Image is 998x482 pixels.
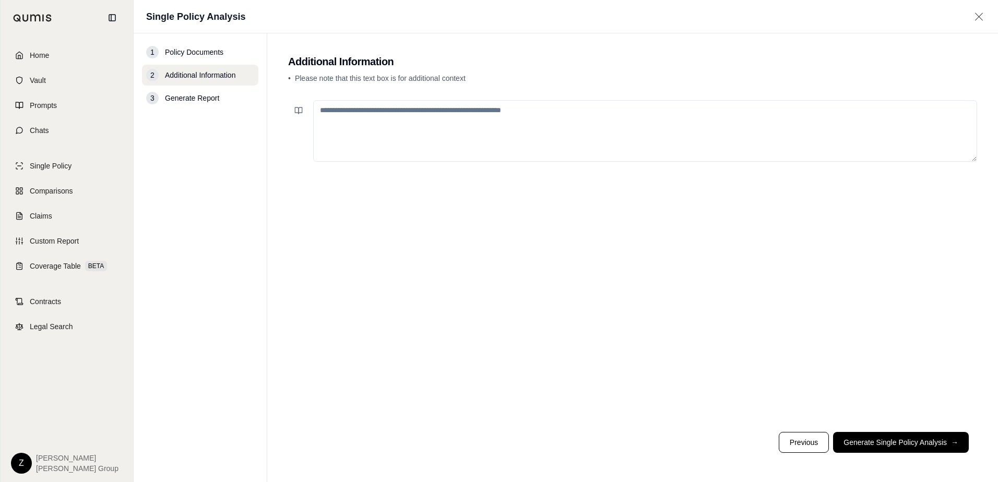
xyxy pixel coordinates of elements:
[30,161,72,171] span: Single Policy
[779,432,829,453] button: Previous
[146,46,159,58] div: 1
[7,154,127,177] a: Single Policy
[30,321,73,332] span: Legal Search
[30,236,79,246] span: Custom Report
[165,93,219,103] span: Generate Report
[951,437,958,448] span: →
[7,69,127,92] a: Vault
[30,186,73,196] span: Comparisons
[104,9,121,26] button: Collapse sidebar
[11,453,32,474] div: Z
[85,261,107,271] span: BETA
[36,453,118,463] span: [PERSON_NAME]
[288,74,291,82] span: •
[30,261,81,271] span: Coverage Table
[7,179,127,202] a: Comparisons
[7,94,127,117] a: Prompts
[7,230,127,252] a: Custom Report
[7,290,127,313] a: Contracts
[288,54,977,69] h2: Additional Information
[30,50,49,61] span: Home
[30,211,52,221] span: Claims
[13,14,52,22] img: Qumis Logo
[146,9,245,24] h1: Single Policy Analysis
[146,69,159,81] div: 2
[7,255,127,278] a: Coverage TableBETA
[165,47,223,57] span: Policy Documents
[7,119,127,142] a: Chats
[36,463,118,474] span: [PERSON_NAME] Group
[7,204,127,227] a: Claims
[295,74,466,82] span: Please note that this text box is for additional context
[30,125,49,136] span: Chats
[7,315,127,338] a: Legal Search
[30,75,46,86] span: Vault
[833,432,969,453] button: Generate Single Policy Analysis→
[30,296,61,307] span: Contracts
[165,70,235,80] span: Additional Information
[146,92,159,104] div: 3
[7,44,127,67] a: Home
[30,100,57,111] span: Prompts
